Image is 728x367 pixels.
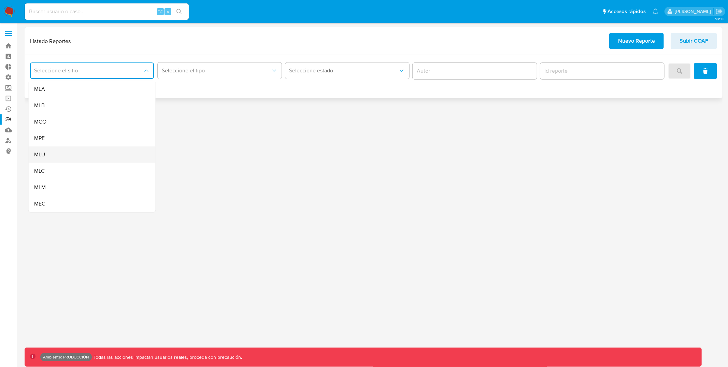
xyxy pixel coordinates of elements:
[172,7,186,16] button: search-icon
[653,9,658,14] a: Notificaciones
[25,7,189,16] input: Buscar usuario o caso...
[43,356,89,358] p: Ambiente: PRODUCCIÓN
[158,8,163,15] span: ⌥
[167,8,169,15] span: s
[92,354,242,361] p: Todas las acciones impactan usuarios reales, proceda con precaución.
[716,8,723,15] a: Salir
[608,8,646,15] span: Accesos rápidos
[675,8,713,15] p: ramiro.carbonell@mercadolibre.com.co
